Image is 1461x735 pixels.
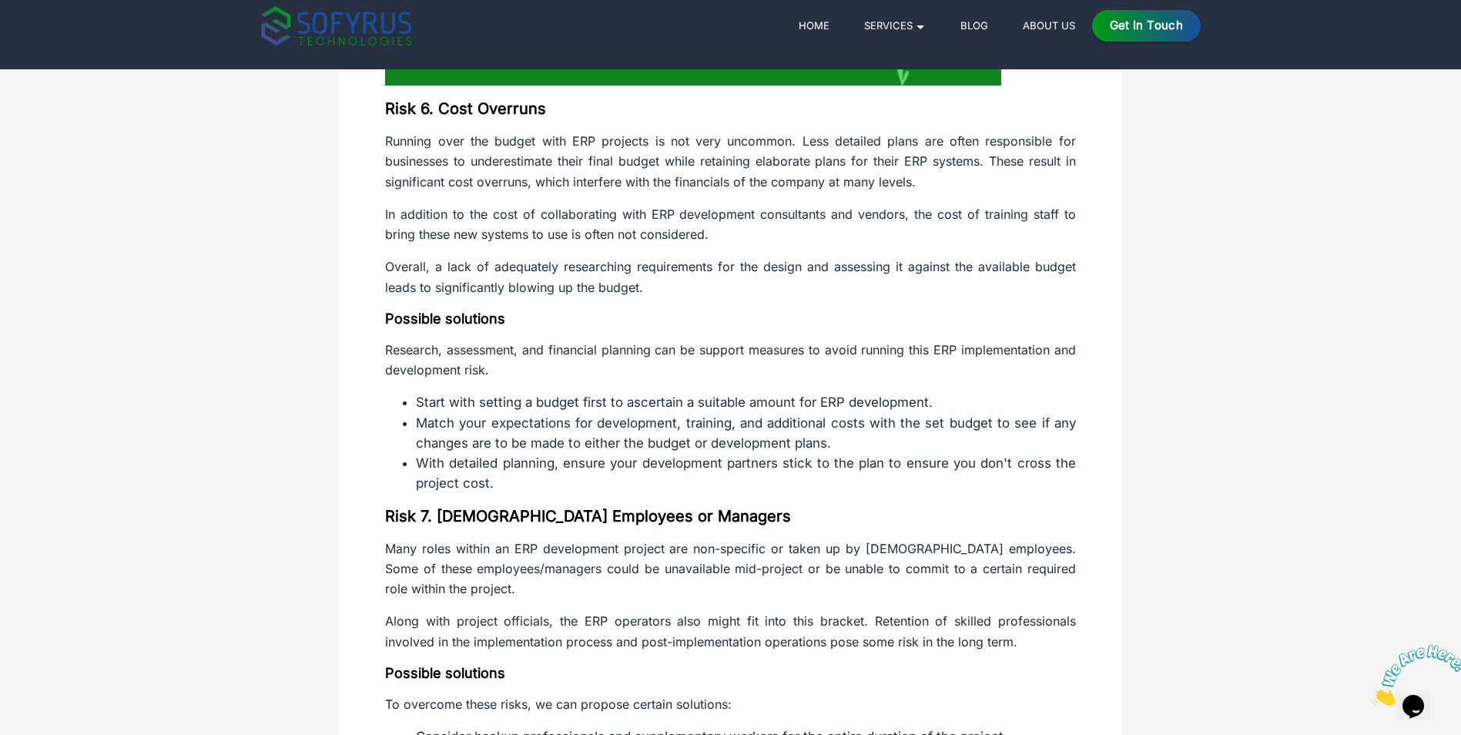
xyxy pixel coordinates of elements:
[1017,16,1081,35] a: About Us
[1092,10,1201,42] a: Get in Touch
[954,16,994,35] a: Blog
[385,204,1076,245] p: In addition to the cost of collaborating with ERP development consultants and vendors, the cost o...
[261,6,411,45] img: sofyrus
[6,6,102,67] img: Chat attention grabber
[385,340,1076,381] p: Research, assessment, and financial planning can be support measures to avoid running this ERP im...
[1365,639,1461,712] iframe: chat widget
[385,257,1076,297] p: Overall, a lack of adequately researching requirements for the design and assessing it against th...
[385,665,505,681] strong: Possible solutions
[385,611,1076,652] p: Along with project officials, the ERP operators also might fit into this bracket. Retention of sk...
[385,99,546,118] strong: Risk 6. Cost Overruns
[792,16,835,35] a: Home
[416,413,1076,454] li: Match your expectations for development, training, and additional costs with the set budget to se...
[385,694,1076,714] p: To overcome these risks, we can propose certain solutions:
[416,453,1076,494] li: With detailed planning, ensure your development partners stick to the plan to ensure you don't cr...
[416,392,1076,412] li: Start with setting a budget first to ascertain a suitable amount for ERP development.
[385,131,1076,192] p: Running over the budget with ERP projects is not very uncommon. Less detailed plans are often res...
[385,507,791,525] strong: Risk 7. [DEMOGRAPHIC_DATA] Employees or Managers
[858,16,931,35] a: Services 🞃
[385,310,505,327] strong: Possible solutions
[385,539,1076,599] p: Many roles within an ERP development project are non-specific or taken up by [DEMOGRAPHIC_DATA] e...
